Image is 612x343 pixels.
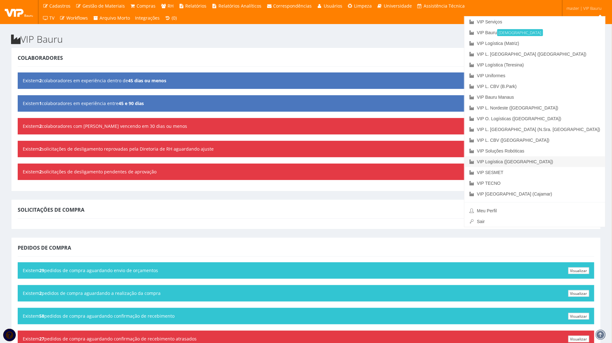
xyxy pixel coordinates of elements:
[50,3,71,9] span: Cadastros
[128,78,166,84] b: 45 dias ou menos
[66,15,88,21] span: Workflows
[168,3,174,9] span: RH
[464,167,605,178] a: VIP SESMET
[568,267,589,274] a: Visualizar
[354,3,372,9] span: Limpeza
[464,135,605,146] a: VIP L. CBV ([GEOGRAPHIC_DATA])
[464,70,605,81] a: VIP Uniformes
[39,290,42,296] b: 2
[18,118,594,134] div: Existem colaboradores com [PERSON_NAME] vencendo em 30 dias ou menos
[273,3,312,9] span: Correspondências
[566,5,602,11] span: master | VIP Bauru
[18,95,594,112] div: Existem colaboradores em experiência entre
[83,3,125,9] span: Gestão de Materiais
[119,100,144,106] b: 45 e 90 dias
[218,3,261,9] span: Relatórios Analíticos
[568,290,589,297] a: Visualizar
[464,205,605,216] a: Meu Perfil
[464,178,605,189] a: VIP TECNO
[464,38,605,49] a: VIP Logística (Matriz)
[57,12,91,24] a: Workflows
[172,15,177,21] span: (0)
[133,12,162,24] a: Integrações
[39,267,44,273] b: 29
[464,81,605,92] a: VIP L. CBV (B.Park)
[18,141,594,157] div: Existem solicitações de desligamento reprovadas pela Diretoria de RH aguardando ajuste
[39,336,44,342] b: 27
[568,336,589,342] a: Visualizar
[100,15,130,21] span: Arquivo Morto
[324,3,342,9] span: Usuários
[40,12,57,24] a: TV
[18,262,594,279] div: Existem pedidos de compra aguardando envio de orçamentos
[497,29,543,36] small: [DEMOGRAPHIC_DATA]
[39,123,42,129] b: 2
[18,72,594,89] div: Existem colaboradores em experiência dentro de
[464,156,605,167] a: VIP Logística ([GEOGRAPHIC_DATA])
[39,313,44,319] b: 58
[384,3,412,9] span: Universidade
[137,3,156,9] span: Compras
[464,189,605,199] a: VIP [GEOGRAPHIC_DATA] (Cajamar)
[39,78,42,84] b: 2
[464,146,605,156] a: VIP Soluções Robóticas
[135,15,160,21] span: Integrações
[18,308,594,324] div: Existem pedidos de compra aguardando confirmação de recebimento
[464,103,605,113] a: VIP L. Nordeste ([GEOGRAPHIC_DATA])
[464,49,605,59] a: VIP L. [GEOGRAPHIC_DATA] ([GEOGRAPHIC_DATA])
[39,100,42,106] b: 1
[5,7,33,17] img: logo
[18,54,63,61] span: Colaboradores
[11,34,601,44] h2: VIP Bauru
[464,16,605,27] a: VIP Serviços
[50,15,55,21] span: TV
[162,12,180,24] a: (0)
[464,92,605,103] a: VIP Bauru Manaus
[464,216,605,227] a: Sair
[464,113,605,124] a: VIP O. Logísticas ([GEOGRAPHIC_DATA])
[464,124,605,135] a: VIP L. [GEOGRAPHIC_DATA] (N.Sra. [GEOGRAPHIC_DATA])
[568,313,589,320] a: Visualizar
[424,3,465,9] span: Assistência Técnica
[18,164,594,180] div: Existem solicitações de desligamento pendentes de aprovação
[186,3,207,9] span: Relatórios
[90,12,133,24] a: Arquivo Morto
[39,169,42,175] b: 2
[18,244,71,251] span: Pedidos de Compra
[39,146,42,152] b: 2
[18,285,594,302] div: Existem pedidos de compra aguardando a realização da compra
[464,59,605,70] a: VIP Logística (Teresina)
[18,206,84,213] span: Solicitações de Compra
[464,27,605,38] a: VIP Bauru[DEMOGRAPHIC_DATA]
